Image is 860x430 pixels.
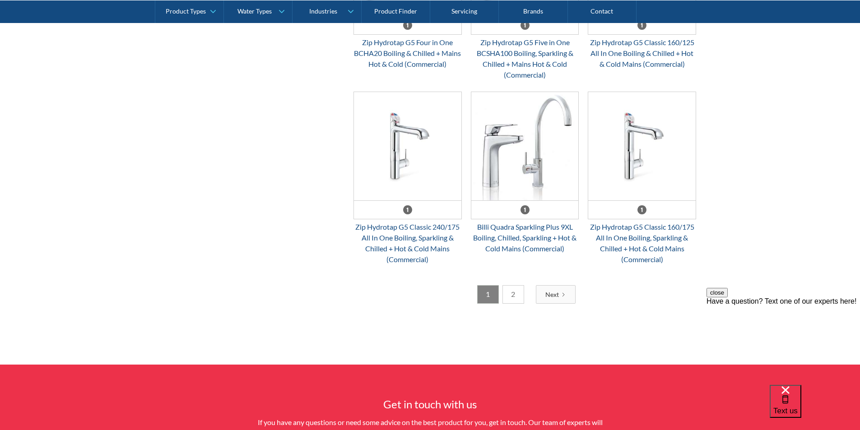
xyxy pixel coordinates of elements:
div: Industries [309,7,337,15]
img: Billi Quadra Sparkling Plus 9XL Boiling, Chilled, Sparkling + Hot & Cold Mains (Commercial) [471,92,579,200]
div: Water Types [237,7,272,15]
a: 1 [477,285,499,304]
a: Next Page [536,285,576,304]
div: List [353,285,697,304]
div: Billi Quadra Sparkling Plus 9XL Boiling, Chilled, Sparkling + Hot & Cold Mains (Commercial) [471,222,579,254]
a: 2 [502,285,524,304]
div: Product Types [166,7,206,15]
iframe: podium webchat widget prompt [707,288,860,396]
iframe: podium webchat widget bubble [770,385,860,430]
div: Next [545,290,559,299]
div: Zip Hydrotap G5 Classic 240/175 All In One Boiling, Sparkling & Chilled + Hot & Cold Mains (Comme... [353,222,462,265]
img: Zip Hydrotap G5 Classic 240/175 All In One Boiling, Sparkling & Chilled + Hot & Cold Mains (Comme... [354,92,461,200]
div: Zip Hydrotap G5 Classic 160/125 All In One Boiling & Chilled + Hot & Cold Mains (Commercial) [588,37,696,69]
h4: Get in touch with us [254,396,606,412]
a: Zip Hydrotap G5 Classic 240/175 All In One Boiling, Sparkling & Chilled + Hot & Cold Mains (Comme... [353,92,462,265]
div: Zip Hydrotap G5 Five in One BCSHA100 Boiling, Sparkling & Chilled + Mains Hot & Cold (Commercial) [471,37,579,80]
a: Zip Hydrotap G5 Classic 160/175 All In One Boiling, Sparkling & Chilled + Hot & Cold Mains (Comme... [588,92,696,265]
img: Zip Hydrotap G5 Classic 160/175 All In One Boiling, Sparkling & Chilled + Hot & Cold Mains (Comme... [588,92,696,200]
div: Zip Hydrotap G5 Classic 160/175 All In One Boiling, Sparkling & Chilled + Hot & Cold Mains (Comme... [588,222,696,265]
a: Billi Quadra Sparkling Plus 9XL Boiling, Chilled, Sparkling + Hot & Cold Mains (Commercial)Billi ... [471,92,579,254]
div: Zip Hydrotap G5 Four in One BCHA20 Boiling & Chilled + Mains Hot & Cold (Commercial) [353,37,462,69]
